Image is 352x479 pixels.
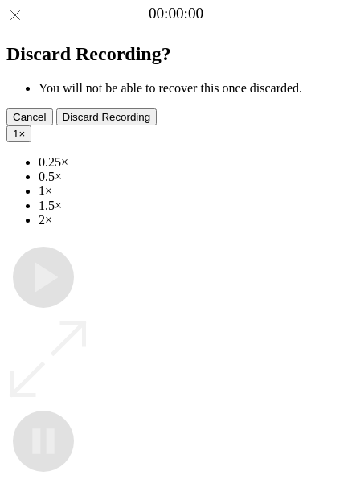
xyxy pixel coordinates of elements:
[6,125,31,142] button: 1×
[39,170,346,184] li: 0.5×
[6,108,53,125] button: Cancel
[39,213,346,227] li: 2×
[149,5,203,23] a: 00:00:00
[39,155,346,170] li: 0.25×
[56,108,158,125] button: Discard Recording
[13,128,18,140] span: 1
[39,199,346,213] li: 1.5×
[6,43,346,65] h2: Discard Recording?
[39,184,346,199] li: 1×
[39,81,346,96] li: You will not be able to recover this once discarded.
